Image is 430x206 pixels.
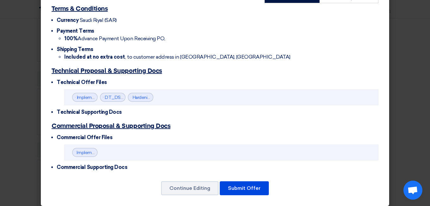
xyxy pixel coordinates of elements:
[77,150,260,155] a: Implementation_of_Network_Detection_and_Response_Financial_V_1753341809784.pdf
[57,46,93,52] span: Shipping Terms
[220,181,269,195] button: Submit Offer
[77,95,238,100] a: Implementation_of_Network_Detection_and_Response_v_1753341850017.pdf
[57,164,128,170] span: Commercial Supporting Docs
[57,134,112,140] span: Commercial Offer Files
[64,35,78,42] strong: 100%
[52,68,162,74] u: Technical Proposal & Supporting Docs
[80,17,117,23] span: Saudi Riyal (SAR)
[161,181,218,195] button: Continue Editing
[105,95,232,100] a: DT_DS_Darktrace_Support_Services_SLA_1753341966151.pdf
[57,17,79,23] span: Currency
[57,109,122,115] span: Technical Supporting Docs
[133,95,310,100] a: Hardening_and_Best_Practices_Darktrace_Information_Security___1753341996598.pdf
[403,181,422,200] a: Open chat
[52,6,108,12] u: Terms & Conditions
[64,54,125,60] strong: Included at no extra cost
[64,35,165,42] span: Advance Payment Upon Receiving PO,
[52,123,170,129] u: Commercial Proposal & Supporting Docs
[57,28,94,34] span: Payment Terms
[57,79,107,85] span: Technical Offer Files
[64,53,378,61] li: , to customer address in [GEOGRAPHIC_DATA], [GEOGRAPHIC_DATA]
